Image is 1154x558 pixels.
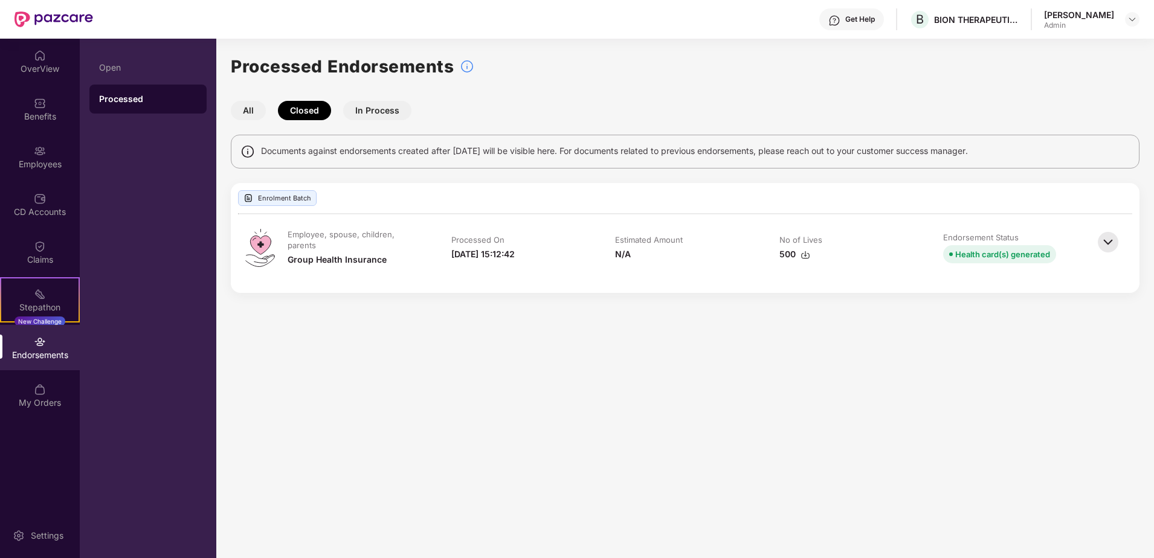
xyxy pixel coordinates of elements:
button: Closed [278,101,331,120]
img: svg+xml;base64,PHN2ZyBpZD0iTXlfT3JkZXJzIiBkYXRhLW5hbWU9Ik15IE9yZGVycyIgeG1sbnM9Imh0dHA6Ly93d3cudz... [34,383,46,396]
img: svg+xml;base64,PHN2ZyBpZD0iSG9tZSIgeG1sbnM9Imh0dHA6Ly93d3cudzMub3JnLzIwMDAvc3ZnIiB3aWR0aD0iMjAiIG... [34,50,46,62]
img: svg+xml;base64,PHN2ZyBpZD0iRG93bmxvYWQtMzJ4MzIiIHhtbG5zPSJodHRwOi8vd3d3LnczLm9yZy8yMDAwL3N2ZyIgd2... [801,250,810,260]
img: svg+xml;base64,PHN2ZyB4bWxucz0iaHR0cDovL3d3dy53My5vcmcvMjAwMC9zdmciIHdpZHRoPSIyMSIgaGVpZ2h0PSIyMC... [34,288,46,300]
img: svg+xml;base64,PHN2ZyBpZD0iQ2xhaW0iIHhtbG5zPSJodHRwOi8vd3d3LnczLm9yZy8yMDAwL3N2ZyIgd2lkdGg9IjIwIi... [34,240,46,252]
img: svg+xml;base64,PHN2ZyBpZD0iQ0RfQWNjb3VudHMiIGRhdGEtbmFtZT0iQ0QgQWNjb3VudHMiIHhtbG5zPSJodHRwOi8vd3... [34,193,46,205]
div: Processed [99,93,197,105]
button: In Process [343,101,411,120]
button: All [231,101,266,120]
img: svg+xml;base64,PHN2ZyBpZD0iRW1wbG95ZWVzIiB4bWxucz0iaHR0cDovL3d3dy53My5vcmcvMjAwMC9zdmciIHdpZHRoPS... [34,145,46,157]
img: svg+xml;base64,PHN2ZyBpZD0iRW5kb3JzZW1lbnRzIiB4bWxucz0iaHR0cDovL3d3dy53My5vcmcvMjAwMC9zdmciIHdpZH... [34,336,46,348]
div: Admin [1044,21,1114,30]
div: Settings [27,530,67,542]
div: Endorsement Status [943,232,1019,243]
img: New Pazcare Logo [15,11,93,27]
div: [DATE] 15:12:42 [451,248,515,261]
div: No of Lives [779,234,822,245]
div: 500 [779,248,810,261]
h1: Processed Endorsements [231,53,454,80]
div: Get Help [845,14,875,24]
div: New Challenge [15,316,65,326]
img: svg+xml;base64,PHN2ZyBpZD0iQmVuZWZpdHMiIHhtbG5zPSJodHRwOi8vd3d3LnczLm9yZy8yMDAwL3N2ZyIgd2lkdGg9Ij... [34,97,46,109]
div: BION THERAPEUTICS ([GEOGRAPHIC_DATA]) PRIVATE LIMITED [934,14,1019,25]
img: svg+xml;base64,PHN2ZyB4bWxucz0iaHR0cDovL3d3dy53My5vcmcvMjAwMC9zdmciIHdpZHRoPSI0OS4zMiIgaGVpZ2h0PS... [245,229,275,267]
div: Stepathon [1,301,79,313]
div: N/A [615,248,631,261]
div: Enrolment Batch [238,190,317,206]
div: Processed On [451,234,504,245]
div: Estimated Amount [615,234,683,245]
img: svg+xml;base64,PHN2ZyBpZD0iSGVscC0zMngzMiIgeG1sbnM9Imh0dHA6Ly93d3cudzMub3JnLzIwMDAvc3ZnIiB3aWR0aD... [828,14,840,27]
img: svg+xml;base64,PHN2ZyBpZD0iQmFjay0zMngzMiIgeG1sbnM9Imh0dHA6Ly93d3cudzMub3JnLzIwMDAvc3ZnIiB3aWR0aD... [1095,229,1121,255]
img: svg+xml;base64,PHN2ZyBpZD0iU2V0dGluZy0yMHgyMCIgeG1sbnM9Imh0dHA6Ly93d3cudzMub3JnLzIwMDAvc3ZnIiB3aW... [13,530,25,542]
div: Group Health Insurance [288,253,387,266]
div: Health card(s) generated [955,248,1050,261]
img: svg+xml;base64,PHN2ZyBpZD0iRHJvcGRvd24tMzJ4MzIiIHhtbG5zPSJodHRwOi8vd3d3LnczLm9yZy8yMDAwL3N2ZyIgd2... [1127,14,1137,24]
div: Open [99,63,197,72]
img: svg+xml;base64,PHN2ZyBpZD0iSW5mbyIgeG1sbnM9Imh0dHA6Ly93d3cudzMub3JnLzIwMDAvc3ZnIiB3aWR0aD0iMTQiIG... [240,144,255,159]
div: Employee, spouse, children, parents [288,229,425,251]
span: Documents against endorsements created after [DATE] will be visible here. For documents related t... [261,144,968,158]
span: B [916,12,924,27]
img: svg+xml;base64,PHN2ZyBpZD0iSW5mb18tXzMyeDMyIiBkYXRhLW5hbWU9IkluZm8gLSAzMngzMiIgeG1sbnM9Imh0dHA6Ly... [460,59,474,74]
img: svg+xml;base64,PHN2ZyBpZD0iVXBsb2FkX0xvZ3MiIGRhdGEtbmFtZT0iVXBsb2FkIExvZ3MiIHhtbG5zPSJodHRwOi8vd3... [243,193,253,203]
div: [PERSON_NAME] [1044,9,1114,21]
